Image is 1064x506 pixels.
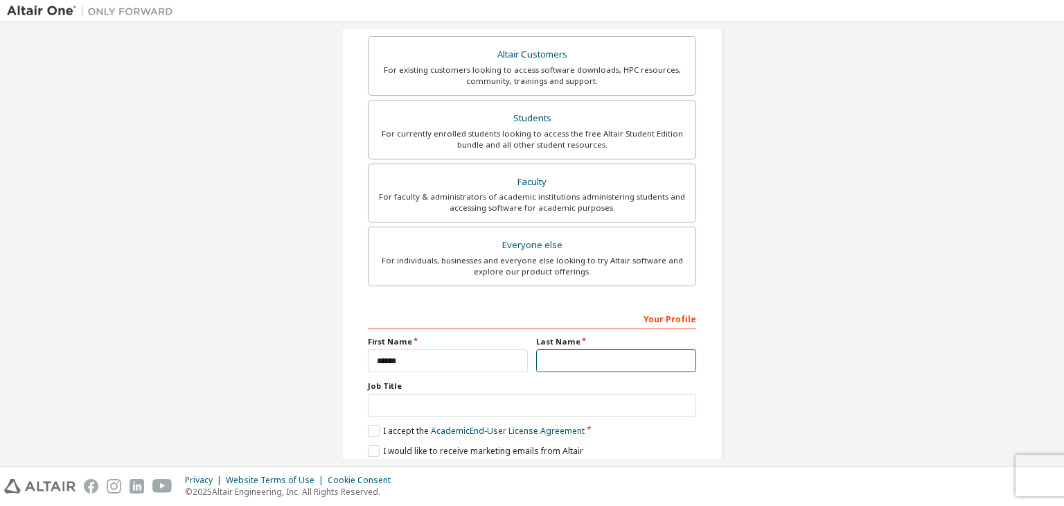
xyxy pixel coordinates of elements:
img: youtube.svg [152,479,172,494]
div: Everyone else [377,236,687,255]
div: For faculty & administrators of academic institutions administering students and accessing softwa... [377,191,687,213]
img: linkedin.svg [130,479,144,494]
a: Academic End-User License Agreement [431,425,585,437]
div: Website Terms of Use [226,475,328,486]
div: Privacy [185,475,226,486]
div: Your Profile [368,307,696,329]
div: For currently enrolled students looking to access the free Altair Student Edition bundle and all ... [377,128,687,150]
label: Last Name [536,336,696,347]
div: For individuals, businesses and everyone else looking to try Altair software and explore our prod... [377,255,687,277]
img: altair_logo.svg [4,479,76,494]
div: Cookie Consent [328,475,399,486]
img: instagram.svg [107,479,121,494]
div: For existing customers looking to access software downloads, HPC resources, community, trainings ... [377,64,687,87]
img: Altair One [7,4,180,18]
div: Faculty [377,173,687,192]
div: Students [377,109,687,128]
p: © 2025 Altair Engineering, Inc. All Rights Reserved. [185,486,399,498]
label: First Name [368,336,528,347]
label: I accept the [368,425,585,437]
div: Altair Customers [377,45,687,64]
img: facebook.svg [84,479,98,494]
label: I would like to receive marketing emails from Altair [368,445,583,457]
label: Job Title [368,381,696,392]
